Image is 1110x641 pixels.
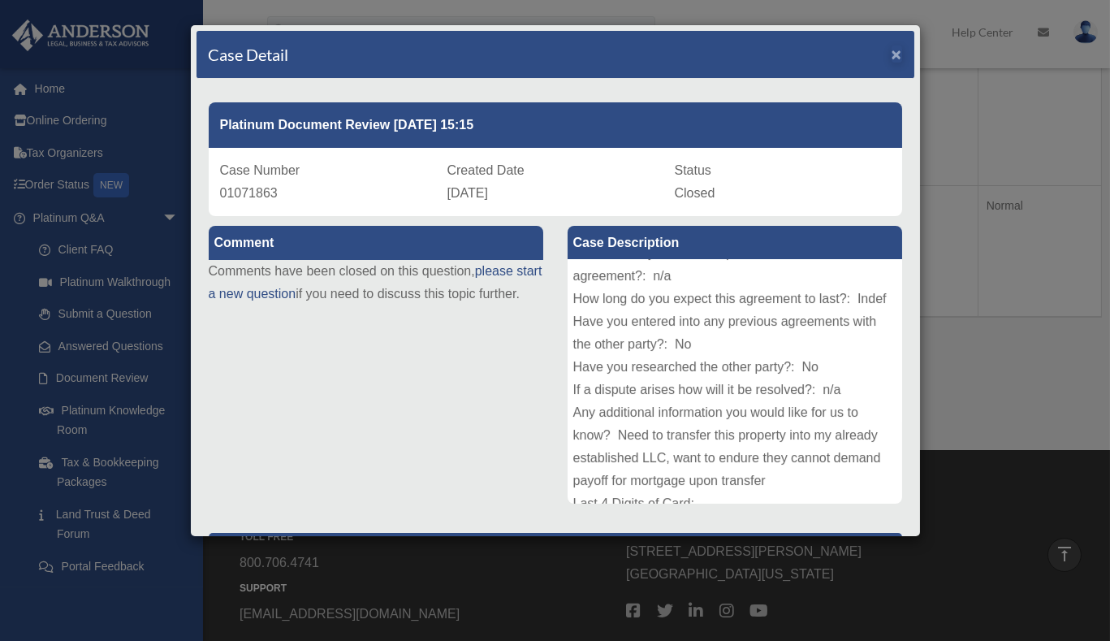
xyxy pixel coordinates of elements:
div: Type of Document: Real Estate Closing Disclosure Document Title: Closing Disclosure Document Titl... [568,260,902,504]
a: please start a new question [209,264,542,301]
span: Created Date [447,163,525,177]
button: Close [892,45,902,63]
p: Comments have been closed on this question, if you need to discuss this topic further. [209,260,543,305]
span: Status [675,163,711,177]
span: × [892,45,902,63]
span: [DATE] [447,186,488,200]
span: Case Number [220,163,300,177]
p: [PERSON_NAME] Advisors [209,533,902,573]
label: Case Description [568,226,902,260]
h4: Case Detail [209,43,289,66]
div: Platinum Document Review [DATE] 15:15 [209,102,902,148]
span: 01071863 [220,186,278,200]
label: Comment [209,226,543,260]
span: Closed [675,186,715,200]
